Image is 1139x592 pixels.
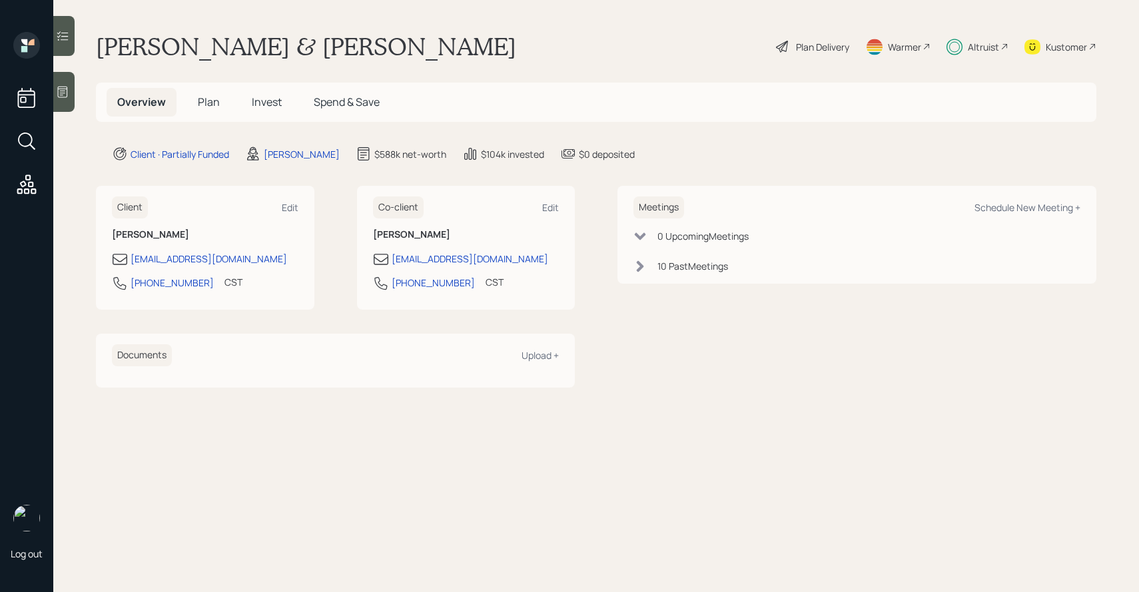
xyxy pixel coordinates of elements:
[968,40,999,54] div: Altruist
[131,252,287,266] div: [EMAIL_ADDRESS][DOMAIN_NAME]
[888,40,921,54] div: Warmer
[11,547,43,560] div: Log out
[796,40,849,54] div: Plan Delivery
[542,201,559,214] div: Edit
[96,32,516,61] h1: [PERSON_NAME] & [PERSON_NAME]
[522,349,559,362] div: Upload +
[374,147,446,161] div: $588k net-worth
[1046,40,1087,54] div: Kustomer
[657,259,728,273] div: 10 Past Meeting s
[112,196,148,218] h6: Client
[481,147,544,161] div: $104k invested
[117,95,166,109] span: Overview
[579,147,635,161] div: $0 deposited
[224,275,242,289] div: CST
[13,505,40,531] img: sami-boghos-headshot.png
[131,276,214,290] div: [PHONE_NUMBER]
[392,276,475,290] div: [PHONE_NUMBER]
[373,229,560,240] h6: [PERSON_NAME]
[392,252,548,266] div: [EMAIL_ADDRESS][DOMAIN_NAME]
[633,196,684,218] h6: Meetings
[112,344,172,366] h6: Documents
[131,147,229,161] div: Client · Partially Funded
[112,229,298,240] h6: [PERSON_NAME]
[974,201,1080,214] div: Schedule New Meeting +
[198,95,220,109] span: Plan
[264,147,340,161] div: [PERSON_NAME]
[252,95,282,109] span: Invest
[314,95,380,109] span: Spend & Save
[657,229,749,243] div: 0 Upcoming Meeting s
[486,275,504,289] div: CST
[282,201,298,214] div: Edit
[373,196,424,218] h6: Co-client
